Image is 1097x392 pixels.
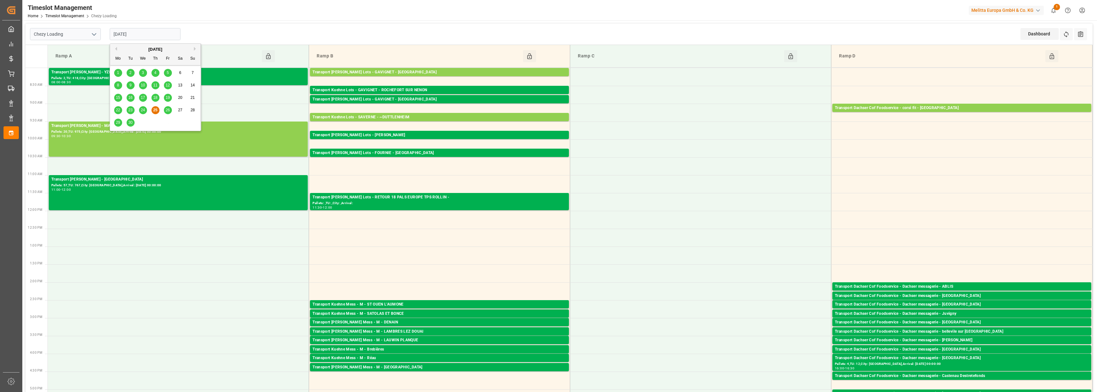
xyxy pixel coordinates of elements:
[313,364,566,371] div: Transport [PERSON_NAME] Mess - M - [GEOGRAPHIC_DATA]
[141,95,145,100] span: 17
[30,297,42,301] span: 2:30 PM
[836,50,1045,62] div: Ramp D
[51,135,61,137] div: 09:30
[313,317,566,322] div: Pallets: ,TU: 4,City: [PERSON_NAME] ET BONCE,Arrival: [DATE] 00:00:00
[313,69,566,76] div: Transport [PERSON_NAME] Lots - GAVIGNET - [GEOGRAPHIC_DATA]
[139,81,147,89] div: Choose Wednesday, September 10th, 2025
[166,95,170,100] span: 19
[129,70,132,75] span: 2
[139,55,147,63] div: We
[116,108,120,112] span: 22
[28,208,42,211] span: 12:00 PM
[61,135,62,137] div: -
[51,188,61,191] div: 11:00
[154,70,157,75] span: 4
[114,69,122,77] div: Choose Monday, September 1st, 2025
[575,50,784,62] div: Ramp C
[164,81,172,89] div: Choose Friday, September 12th, 2025
[139,106,147,114] div: Choose Wednesday, September 24th, 2025
[313,344,566,349] div: Pallets: ,TU: 114,City: LAUWIN PLANQUE,Arrival: [DATE] 00:00:00
[313,121,566,126] div: Pallets: 1,TU: 70,City: ~[GEOGRAPHIC_DATA],Arrival: [DATE] 00:00:00
[28,137,42,140] span: 10:00 AM
[28,3,117,12] div: Timeslot Management
[844,367,845,370] div: -
[30,333,42,337] span: 3:30 PM
[835,319,1089,326] div: Transport Dachser Cof Foodservice - Dachser messagerie - [GEOGRAPHIC_DATA]
[313,96,566,103] div: Transport [PERSON_NAME] Lots - GAVIGNET - [GEOGRAPHIC_DATA]
[151,55,159,63] div: Th
[166,108,170,112] span: 26
[835,346,1089,353] div: Transport Dachser Cof Foodservice - Dachser messagerie - [GEOGRAPHIC_DATA]
[1046,3,1061,18] button: show 1 new notifications
[139,69,147,77] div: Choose Wednesday, September 3rd, 2025
[313,156,566,162] div: Pallets: ,TU: 176,City: [GEOGRAPHIC_DATA],Arrival: [DATE] 00:00:00
[164,94,172,102] div: Choose Friday, September 19th, 2025
[45,14,84,18] a: Timeslot Management
[51,123,305,129] div: Transport [PERSON_NAME] - MAUCHAMPS
[176,55,184,63] div: Sa
[113,47,117,51] button: Previous Month
[153,95,157,100] span: 18
[176,81,184,89] div: Choose Saturday, September 13th, 2025
[89,29,99,39] button: open menu
[151,69,159,77] div: Choose Thursday, September 4th, 2025
[114,81,122,89] div: Choose Monday, September 8th, 2025
[835,335,1089,340] div: Pallets: 1,TU: 12,City: bellevile sur meuse,Arrival: [DATE] 00:00:00
[116,120,120,125] span: 29
[313,132,566,138] div: Transport [PERSON_NAME] Lots - [PERSON_NAME]
[30,244,42,247] span: 1:00 PM
[313,150,566,156] div: Transport [PERSON_NAME] Lots - FOURNIE - [GEOGRAPHIC_DATA]
[128,120,132,125] span: 30
[151,81,159,89] div: Choose Thursday, September 11th, 2025
[176,106,184,114] div: Choose Saturday, September 27th, 2025
[51,129,305,135] div: Pallets: 20,TU: 975,City: [GEOGRAPHIC_DATA],Arrival: [DATE] 00:00:00
[127,119,135,127] div: Choose Tuesday, September 30th, 2025
[30,351,42,354] span: 4:00 PM
[190,108,195,112] span: 28
[127,94,135,102] div: Choose Tuesday, September 16th, 2025
[110,28,180,40] input: DD-MM-YYYY
[189,81,197,89] div: Choose Sunday, September 14th, 2025
[835,293,1089,299] div: Transport Dachser Cof Foodservice - Dachser messagerie - [GEOGRAPHIC_DATA]
[127,81,135,89] div: Choose Tuesday, September 9th, 2025
[313,76,566,81] div: Pallets: 13,TU: 708,City: [GEOGRAPHIC_DATA],Arrival: [DATE] 00:00:00
[835,326,1089,331] div: Pallets: 1,TU: ,City: [GEOGRAPHIC_DATA],Arrival: [DATE] 00:00:00
[835,105,1089,111] div: Transport Dachser Cof Foodservice - corsi fit - [GEOGRAPHIC_DATA]
[189,55,197,63] div: Su
[28,190,42,194] span: 11:30 AM
[30,387,42,390] span: 5:00 PM
[139,94,147,102] div: Choose Wednesday, September 17th, 2025
[116,95,120,100] span: 15
[117,70,119,75] span: 1
[128,108,132,112] span: 23
[30,315,42,319] span: 3:00 PM
[114,119,122,127] div: Choose Monday, September 29th, 2025
[28,14,38,18] a: Home
[127,55,135,63] div: Tu
[835,367,844,370] div: 16:00
[835,373,1089,379] div: Transport Dachser Cof Foodservice - Dachser messagerie - Castenau Destretefonds
[176,69,184,77] div: Choose Saturday, September 6th, 2025
[313,114,566,121] div: Transport Kuehne Lots - SAVERNE - ~DUTTLENHEIM
[189,69,197,77] div: Choose Sunday, September 7th, 2025
[835,337,1089,344] div: Transport Dachser Cof Foodservice - Dachser messagerie - [PERSON_NAME]
[313,301,566,308] div: Transport Kuehne Mess - M - ST OUEN L'AUMONE
[313,329,566,335] div: Transport [PERSON_NAME] Mess - M - LAMBRES LEZ DOUAI
[845,367,854,370] div: 16:30
[313,206,322,209] div: 11:30
[313,311,566,317] div: Transport Kuehne Mess - M - SATOLAS ET BONCE
[28,172,42,176] span: 11:00 AM
[194,47,198,51] button: Next Month
[313,355,566,361] div: Transport Kuehne Mess - M - Réau
[164,69,172,77] div: Choose Friday, September 5th, 2025
[313,308,566,313] div: Pallets: ,TU: 12,City: ST OUEN L'AUMONE,Arrival: [DATE] 00:00:00
[189,94,197,102] div: Choose Sunday, September 21st, 2025
[114,106,122,114] div: Choose Monday, September 22nd, 2025
[1020,28,1059,40] div: Dashboard
[51,176,305,183] div: Transport [PERSON_NAME] - [GEOGRAPHIC_DATA]
[164,55,172,63] div: Fr
[835,284,1089,290] div: Transport Dachser Cof Foodservice - Dachser messagerie - ABLIS
[835,329,1089,335] div: Transport Dachser Cof Foodservice - Dachser messagerie - bellevile sur [GEOGRAPHIC_DATA]
[313,138,566,144] div: Pallets: 5,TU: 296,City: CARQUEFOU,Arrival: [DATE] 00:00:00
[835,353,1089,358] div: Pallets: ,TU: 11,City: [GEOGRAPHIC_DATA],Arrival: [DATE] 00:00:00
